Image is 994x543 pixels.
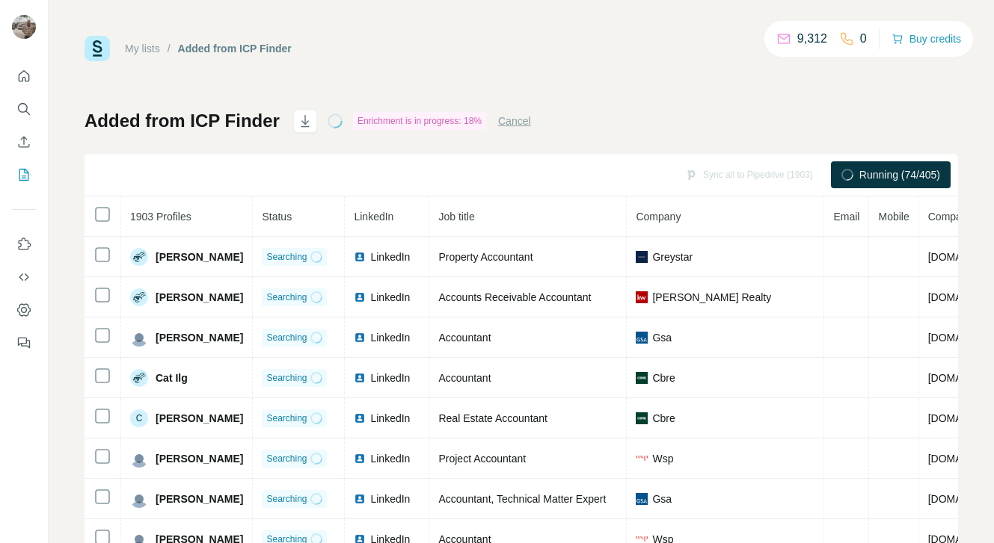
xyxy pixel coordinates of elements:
[636,251,648,263] img: company-logo
[156,370,188,385] span: Cat Ilg
[860,30,867,48] p: 0
[85,109,280,133] h1: Added from ICP Finder
[156,411,243,426] span: [PERSON_NAME]
[636,211,681,223] span: Company
[370,290,410,305] span: LinkedIn
[85,36,110,61] img: Surfe Logo
[353,112,486,130] div: Enrichment is in progress: 18%
[370,330,410,345] span: LinkedIn
[370,249,410,264] span: LinkedIn
[130,211,191,223] span: 1903 Profiles
[354,332,366,344] img: LinkedIn logo
[652,491,672,506] span: Gsa
[130,288,148,306] img: Avatar
[833,211,859,223] span: Email
[156,249,243,264] span: [PERSON_NAME]
[130,248,148,266] img: Avatar
[354,412,366,424] img: LinkedIn logo
[12,128,36,155] button: Enrich CSV
[156,290,243,305] span: [PERSON_NAME]
[652,411,675,426] span: Cbre
[130,490,148,508] img: Avatar
[168,41,171,56] li: /
[498,114,531,128] button: Cancel
[438,372,491,384] span: Accountant
[636,493,648,505] img: company-logo
[652,451,673,466] span: Wsp
[12,161,36,188] button: My lists
[12,63,36,90] button: Quick start
[266,371,307,385] span: Searching
[354,291,366,303] img: LinkedIn logo
[354,453,366,465] img: LinkedIn logo
[370,451,410,466] span: LinkedIn
[652,290,771,305] span: [PERSON_NAME] Realty
[354,251,366,263] img: LinkedIn logo
[156,491,243,506] span: [PERSON_NAME]
[652,330,672,345] span: Gsa
[178,41,292,56] div: Added from ICP Finder
[370,411,410,426] span: LinkedIn
[266,492,307,506] span: Searching
[438,412,547,424] span: Real Estate Accountant
[636,456,648,462] img: company-logo
[797,30,827,48] p: 9,312
[130,409,148,427] div: C
[859,167,940,182] span: Running (74/405)
[652,370,675,385] span: Cbre
[636,291,648,303] img: company-logo
[266,412,307,425] span: Searching
[12,297,36,323] button: Dashboard
[438,291,591,303] span: Accounts Receivable Accountant
[354,493,366,505] img: LinkedIn logo
[370,370,410,385] span: LinkedIn
[636,332,648,344] img: company-logo
[652,249,693,264] span: Greystar
[354,372,366,384] img: LinkedIn logo
[156,330,243,345] span: [PERSON_NAME]
[636,536,648,542] img: company-logo
[438,453,526,465] span: Project Accountant
[125,43,160,55] a: My lists
[12,15,36,39] img: Avatar
[130,329,148,347] img: Avatar
[892,28,961,49] button: Buy credits
[262,211,292,223] span: Status
[156,451,243,466] span: [PERSON_NAME]
[354,211,393,223] span: LinkedIn
[438,493,606,505] span: Accountant, Technical Matter Expert
[438,251,533,263] span: Property Accountant
[130,450,148,468] img: Avatar
[370,491,410,506] span: LinkedIn
[266,250,307,264] span: Searching
[266,291,307,304] span: Searching
[438,211,474,223] span: Job title
[12,96,36,122] button: Search
[12,264,36,291] button: Use Surfe API
[636,372,648,384] img: company-logo
[12,329,36,356] button: Feedback
[266,452,307,465] span: Searching
[266,331,307,344] span: Searching
[130,369,148,387] img: Avatar
[636,412,648,424] img: company-logo
[438,332,491,344] span: Accountant
[878,211,909,223] span: Mobile
[12,231,36,258] button: Use Surfe on LinkedIn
